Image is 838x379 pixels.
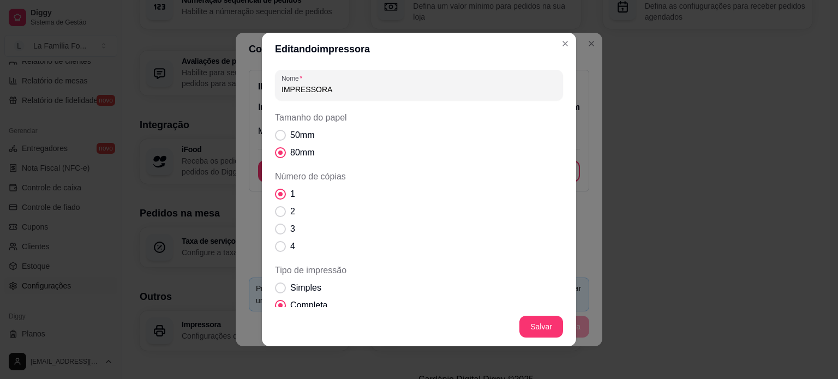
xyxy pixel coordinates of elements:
div: Número de cópias [275,170,563,253]
span: Tipo de impressão [275,264,563,277]
header: Editando impressora [262,33,576,65]
span: 2 [290,205,295,218]
span: 80mm [290,146,314,159]
span: 50mm [290,129,314,142]
button: Close [556,35,574,52]
span: Simples [290,281,321,294]
span: Tamanho do papel [275,111,563,124]
span: 3 [290,222,295,236]
label: Nome [282,74,306,83]
div: Tamanho do papel [275,111,563,159]
input: Nome [282,84,556,95]
div: Tipo de impressão [275,264,563,312]
span: 1 [290,188,295,201]
button: Salvar [519,316,563,338]
span: 4 [290,240,295,253]
span: Número de cópias [275,170,563,183]
span: Completa [290,299,327,312]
